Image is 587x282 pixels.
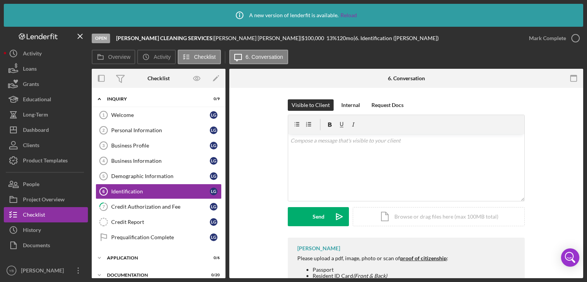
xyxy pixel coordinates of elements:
[4,76,88,92] button: Grants
[178,50,221,64] button: Checklist
[111,158,210,164] div: Business Information
[353,35,439,41] div: | 6. Identification ([PERSON_NAME])
[561,248,579,267] div: Open Intercom Messenger
[96,230,222,245] a: Prequalification CompleteLG
[96,169,222,184] a: 5Demographic InformationLG
[23,138,39,155] div: Clients
[23,61,37,78] div: Loans
[102,159,105,163] tspan: 4
[302,35,324,41] span: $100,000
[96,107,222,123] a: 1WelcomeLG
[206,97,220,101] div: 0 / 9
[214,35,302,41] div: [PERSON_NAME] [PERSON_NAME] |
[4,61,88,76] button: Loans
[23,207,45,224] div: Checklist
[23,177,39,194] div: People
[4,238,88,253] a: Documents
[4,207,88,222] a: Checklist
[292,99,330,111] div: Visible to Client
[341,12,357,18] a: Reload
[23,192,65,209] div: Project Overview
[4,46,88,61] a: Activity
[210,233,217,241] div: L G
[371,99,404,111] div: Request Docs
[102,128,105,133] tspan: 2
[210,142,217,149] div: L G
[148,75,170,81] div: Checklist
[96,199,222,214] a: 7Credit Authorization and FeeLG
[108,54,130,60] label: Overview
[4,177,88,192] button: People
[341,99,360,111] div: Internal
[23,92,51,109] div: Educational
[326,35,337,41] div: 13 %
[111,112,210,118] div: Welcome
[96,153,222,169] a: 4Business InformationLG
[111,143,210,149] div: Business Profile
[111,188,210,194] div: Identification
[400,255,447,261] strong: proof of citizenship
[313,273,448,279] li: Resident ID Card
[111,127,210,133] div: Personal Information
[111,219,210,225] div: Credit Report
[107,97,201,101] div: Inquiry
[288,99,334,111] button: Visible to Client
[96,214,222,230] a: Credit ReportLG
[23,153,68,170] div: Product Templates
[210,218,217,226] div: L G
[4,263,88,278] button: YB[PERSON_NAME]
[210,126,217,134] div: L G
[96,138,222,153] a: 3Business ProfileLG
[102,189,105,194] tspan: 6
[4,222,88,238] button: History
[92,34,110,43] div: Open
[210,203,217,211] div: L G
[337,35,353,41] div: 120 mo
[246,54,283,60] label: 6. Conversation
[297,245,340,251] div: [PERSON_NAME]
[107,273,201,277] div: Documentation
[313,267,448,273] li: Passport
[388,75,425,81] div: 6. Conversation
[297,255,448,261] div: Please upload a pdf, image, photo or scan of :
[111,173,210,179] div: Demographic Information
[96,123,222,138] a: 2Personal InformationLG
[4,153,88,168] button: Product Templates
[521,31,583,46] button: Mark Complete
[4,138,88,153] button: Clients
[23,76,39,94] div: Grants
[23,107,48,124] div: Long-Term
[368,99,407,111] button: Request Docs
[23,222,41,240] div: History
[154,54,170,60] label: Activity
[96,184,222,199] a: 6IdentificationLG
[210,111,217,119] div: L G
[529,31,566,46] div: Mark Complete
[111,204,210,210] div: Credit Authorization and Fee
[4,192,88,207] button: Project Overview
[102,174,105,178] tspan: 5
[210,172,217,180] div: L G
[23,238,50,255] div: Documents
[107,256,201,260] div: Application
[288,207,349,226] button: Send
[4,92,88,107] button: Educational
[230,6,357,25] div: A new version of lenderfit is available.
[4,122,88,138] button: Dashboard
[116,35,212,41] b: [PERSON_NAME] CLEANING SERVICES
[137,50,175,64] button: Activity
[19,263,69,280] div: [PERSON_NAME]
[111,234,210,240] div: Prequalification Complete
[102,113,105,117] tspan: 1
[4,107,88,122] button: Long-Term
[102,143,105,148] tspan: 3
